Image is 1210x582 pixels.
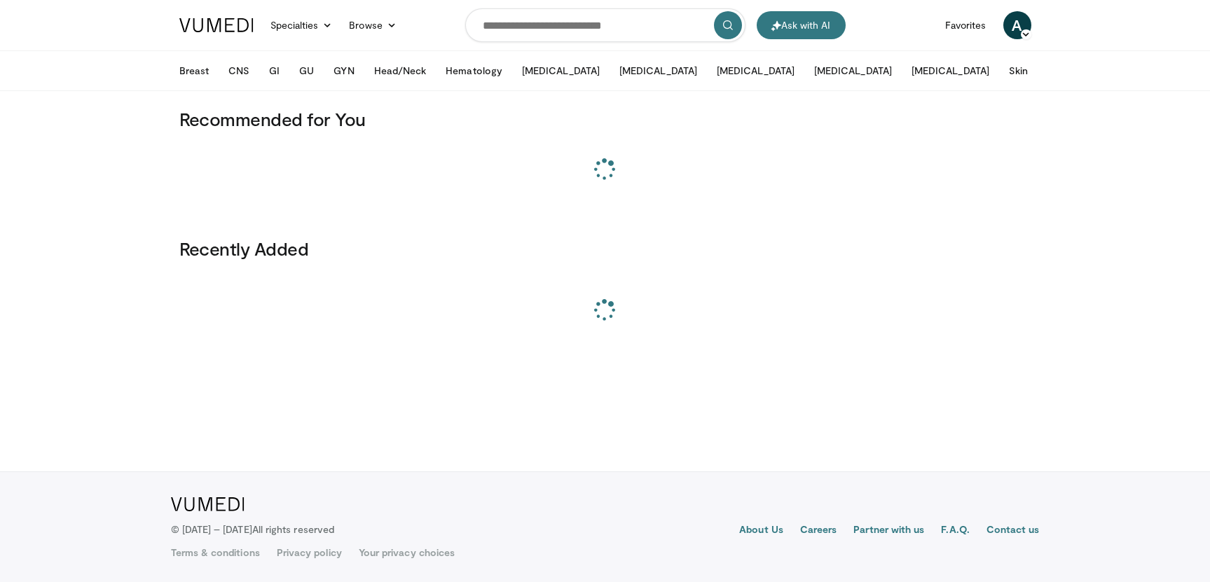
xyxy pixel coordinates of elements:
a: Careers [800,522,837,539]
a: A [1003,11,1031,39]
p: © [DATE] – [DATE] [171,522,335,536]
a: Your privacy choices [359,546,455,560]
h3: Recently Added [179,237,1031,260]
img: VuMedi Logo [171,497,245,511]
button: [MEDICAL_DATA] [708,57,803,85]
button: [MEDICAL_DATA] [903,57,998,85]
button: Ask with AI [757,11,846,39]
button: CNS [220,57,258,85]
a: Partner with us [853,522,924,539]
button: Hematology [437,57,511,85]
a: Browse [341,11,405,39]
a: Specialties [262,11,341,39]
button: GI [261,57,288,85]
h3: Recommended for You [179,108,1031,130]
a: Privacy policy [277,546,342,560]
button: [MEDICAL_DATA] [611,57,706,85]
span: All rights reserved [252,523,334,535]
button: [MEDICAL_DATA] [806,57,900,85]
button: Skin [1001,57,1036,85]
button: [MEDICAL_DATA] [514,57,608,85]
button: GU [291,57,322,85]
a: Favorites [937,11,995,39]
a: Contact us [986,522,1040,539]
a: About Us [739,522,783,539]
button: Head/Neck [366,57,435,85]
a: F.A.Q. [941,522,969,539]
img: VuMedi Logo [179,18,254,32]
a: Terms & conditions [171,546,260,560]
button: GYN [325,57,362,85]
button: Breast [171,57,217,85]
input: Search topics, interventions [465,8,745,42]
